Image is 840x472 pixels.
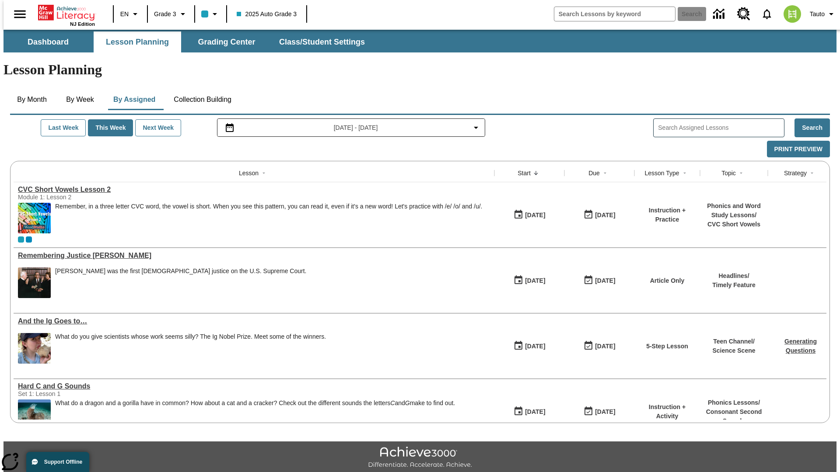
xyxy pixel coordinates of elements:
p: CVC Short Vowels [704,220,763,229]
button: Sort [259,168,269,178]
div: Start [518,169,531,177]
span: Grade 3 [154,10,176,19]
button: By Month [10,89,54,110]
div: And the Ig Goes to… [18,317,490,325]
span: Dashboard [28,37,69,47]
a: And the Ig Goes to…, Lessons [18,317,490,325]
button: Grade: Grade 3, Select a grade [150,6,192,22]
p: Phonics and Word Study Lessons / [704,201,763,220]
div: Set 1: Lesson 1 [18,390,149,397]
p: Instruction + Practice [639,206,696,224]
a: Home [38,4,95,21]
a: Data Center [708,2,732,26]
p: Instruction + Activity [639,403,696,421]
button: 09/23/25: First time the lesson was available [511,207,548,223]
p: Headlines / [712,271,756,281]
div: Module 1: Lesson 2 [18,194,149,201]
div: What do a dragon and a gorilla have in common? How about a cat and a cracker? Check out the diffe... [55,399,455,430]
button: Next Week [135,119,181,136]
div: Remember, in a three letter CVC word, the vowel is short. When you see this pattern, you can read... [55,203,482,233]
button: 09/23/25: Last day the lesson can be accessed [581,207,618,223]
div: [DATE] [595,341,615,352]
p: Teen Channel / [712,337,755,346]
span: 2025 Auto Grade 3 [237,10,297,19]
button: 09/21/25: First time the lesson was available [511,338,548,354]
span: NJ Edition [70,21,95,27]
span: What do you give scientists whose work seems silly? The Ig Nobel Prize. Meet some of the winners. [55,333,326,364]
button: Select the date range menu item [221,122,482,133]
div: Due [588,169,600,177]
div: What do you give scientists whose work seems silly? The Ig Nobel Prize. Meet some of the winners. [55,333,326,340]
div: Lesson Type [644,169,679,177]
em: G [405,399,410,406]
p: Consonant Second Sounds [704,407,763,426]
div: [DATE] [525,275,545,286]
button: Last Week [41,119,86,136]
a: CVC Short Vowels Lesson 2, Lessons [18,186,490,194]
div: Remembering Justice O'Connor [18,252,490,260]
div: Current Class [18,236,24,243]
div: OL 2025 Auto Grade 4 [26,236,32,243]
div: SubNavbar [3,30,836,52]
img: A young person licks a rock or bone outdoors. [18,333,51,364]
button: Select a new avatar [778,3,806,25]
button: Profile/Settings [806,6,840,22]
div: [DATE] [525,341,545,352]
p: Science Scene [712,346,755,355]
button: 09/21/25: Last day the lesson can be accessed [581,403,618,420]
img: A sea cucumber lays on the floor of the ocean [18,399,51,430]
button: Open side menu [7,1,33,27]
button: 09/21/25: First time the lesson was available [511,403,548,420]
div: Home [38,3,95,27]
div: Sandra Day O'Connor was the first female justice on the U.S. Supreme Court. [55,267,306,298]
button: Class color is light blue. Change class color [198,6,224,22]
span: Class/Student Settings [279,37,365,47]
div: Strategy [784,169,807,177]
div: Lesson [239,169,259,177]
button: Dashboard [4,31,92,52]
button: Language: EN, Select a language [116,6,144,22]
span: Grading Center [198,37,255,47]
span: Tauto [810,10,825,19]
img: Chief Justice Warren Burger, wearing a black robe, holds up his right hand and faces Sandra Day O... [18,267,51,298]
button: 09/23/25: First time the lesson was available [511,272,548,289]
img: Achieve3000 Differentiate Accelerate Achieve [368,447,472,469]
a: Notifications [756,3,778,25]
input: search field [554,7,675,21]
span: Lesson Planning [106,37,169,47]
button: Sort [736,168,746,178]
div: CVC Short Vowels Lesson 2 [18,186,490,194]
button: Sort [531,168,541,178]
button: Collection Building [167,89,238,110]
button: By Week [58,89,102,110]
button: Support Offline [26,452,89,472]
div: [DATE] [525,406,545,417]
a: Hard C and G Sounds, Lessons [18,382,490,390]
p: Phonics Lessons / [704,398,763,407]
span: EN [120,10,129,19]
button: 09/21/25: Last day the lesson can be accessed [581,338,618,354]
img: avatar image [784,5,801,23]
button: Print Preview [767,141,830,158]
div: [DATE] [595,406,615,417]
div: SubNavbar [3,31,373,52]
div: [DATE] [525,210,545,221]
button: Lesson Planning [94,31,181,52]
p: Timely Feature [712,281,756,290]
button: Grading Center [183,31,270,52]
button: Class/Student Settings [272,31,372,52]
a: Generating Questions [784,338,817,354]
div: [DATE] [595,210,615,221]
div: [DATE] [595,275,615,286]
div: Topic [721,169,736,177]
h1: Lesson Planning [3,62,836,78]
em: C [390,399,395,406]
button: 09/23/25: Last day the lesson can be accessed [581,272,618,289]
button: Sort [807,168,817,178]
p: 5-Step Lesson [646,342,688,351]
